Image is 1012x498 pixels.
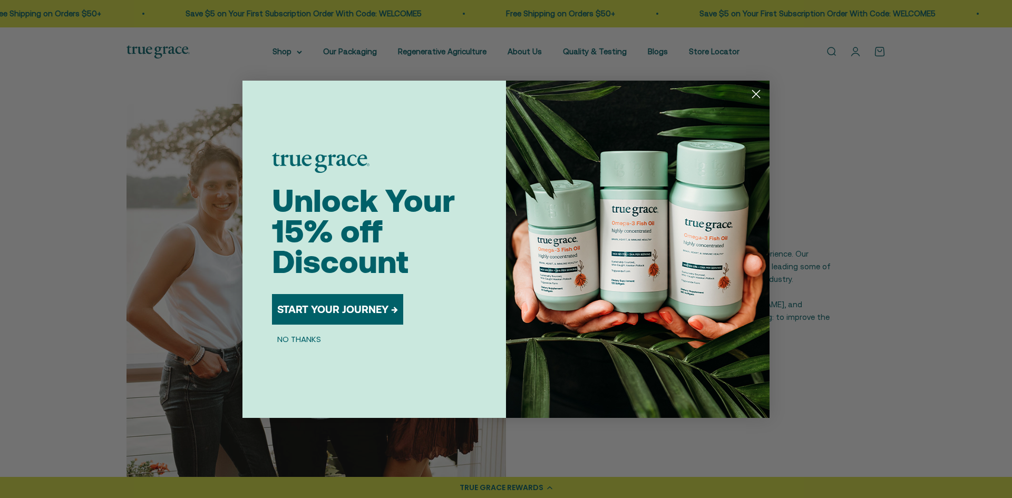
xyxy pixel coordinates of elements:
[272,333,326,346] button: NO THANKS
[272,153,369,173] img: logo placeholder
[747,85,765,103] button: Close dialog
[272,294,403,325] button: START YOUR JOURNEY →
[272,182,455,280] span: Unlock Your 15% off Discount
[506,81,770,418] img: 098727d5-50f8-4f9b-9554-844bb8da1403.jpeg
